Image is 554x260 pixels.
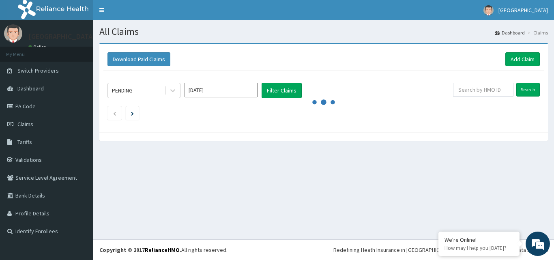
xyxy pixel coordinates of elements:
a: Add Claim [505,52,540,66]
strong: Copyright © 2017 . [99,246,181,254]
li: Claims [526,29,548,36]
h1: All Claims [99,26,548,37]
input: Select Month and Year [185,83,258,97]
div: PENDING [112,86,133,95]
input: Search [516,83,540,97]
p: How may I help you today? [444,245,513,251]
svg: audio-loading [311,90,336,114]
span: Tariffs [17,138,32,146]
a: Online [28,44,48,50]
a: Next page [131,110,134,117]
div: We're Online! [444,236,513,243]
a: Dashboard [495,29,525,36]
span: Dashboard [17,85,44,92]
img: User Image [4,24,22,43]
div: Redefining Heath Insurance in [GEOGRAPHIC_DATA] using Telemedicine and Data Science! [333,246,548,254]
img: User Image [483,5,494,15]
a: Previous page [113,110,116,117]
button: Download Paid Claims [107,52,170,66]
button: Filter Claims [262,83,302,98]
span: [GEOGRAPHIC_DATA] [498,6,548,14]
span: Switch Providers [17,67,59,74]
a: RelianceHMO [145,246,180,254]
span: Claims [17,120,33,128]
p: [GEOGRAPHIC_DATA] [28,33,95,40]
input: Search by HMO ID [453,83,513,97]
footer: All rights reserved. [93,239,554,260]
